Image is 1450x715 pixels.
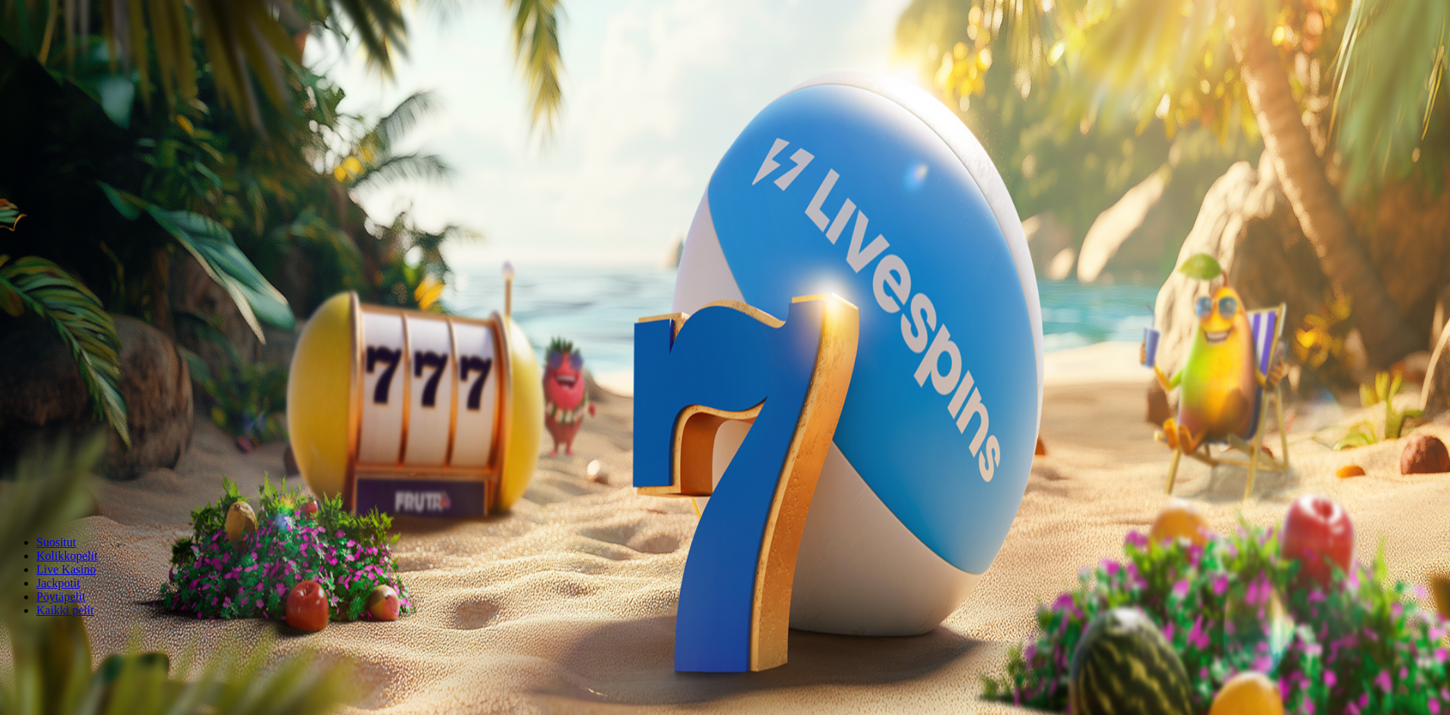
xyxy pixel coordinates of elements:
[36,590,86,603] a: Pöytäpelit
[36,549,98,562] a: Kolikkopelit
[36,536,76,549] a: Suositut
[36,577,80,589] a: Jackpotit
[36,563,96,576] a: Live Kasino
[36,604,94,617] a: Kaikki pelit
[6,510,1444,645] header: Lobby
[6,510,1444,617] nav: Lobby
